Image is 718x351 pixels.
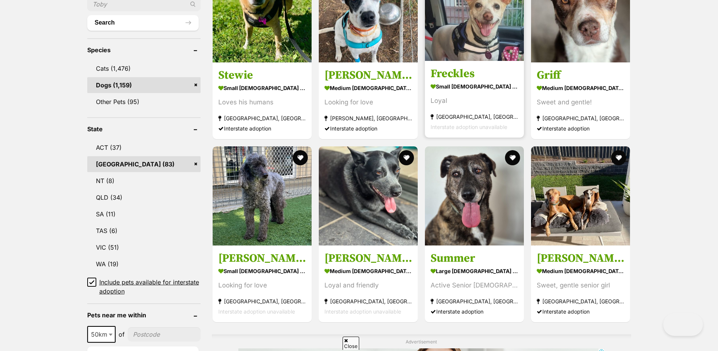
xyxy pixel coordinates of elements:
[324,97,412,107] div: Looking for love
[431,96,518,106] div: Loyal
[537,306,624,317] div: Interstate adoption
[87,47,201,53] header: Species
[611,150,627,165] button: favourite
[324,123,412,134] div: Interstate adoption
[87,312,201,318] header: Pets near me within
[399,150,414,165] button: favourite
[537,280,624,290] div: Sweet, gentle senior girl
[87,126,201,132] header: State
[87,173,201,189] a: NT (8)
[431,266,518,276] strong: large [DEMOGRAPHIC_DATA] Dog
[87,140,201,155] a: ACT (37)
[431,296,518,306] strong: [GEOGRAPHIC_DATA], [GEOGRAPHIC_DATA]
[218,296,306,306] strong: [GEOGRAPHIC_DATA], [GEOGRAPHIC_DATA]
[128,327,201,342] input: postcode
[425,146,524,245] img: Summer - Mixed Dog
[537,251,624,266] h3: [PERSON_NAME]
[324,266,412,276] strong: medium [DEMOGRAPHIC_DATA] Dog
[218,113,306,123] strong: [GEOGRAPHIC_DATA], [GEOGRAPHIC_DATA]
[324,113,412,123] strong: [PERSON_NAME], [GEOGRAPHIC_DATA]
[88,329,115,340] span: 50km
[431,280,518,290] div: Active Senior [DEMOGRAPHIC_DATA]
[87,223,201,239] a: TAS (6)
[218,123,306,134] div: Interstate adoption
[319,245,418,322] a: [PERSON_NAME] medium [DEMOGRAPHIC_DATA] Dog Loyal and friendly [GEOGRAPHIC_DATA], [GEOGRAPHIC_DAT...
[119,330,125,339] span: of
[324,296,412,306] strong: [GEOGRAPHIC_DATA], [GEOGRAPHIC_DATA]
[87,156,201,172] a: [GEOGRAPHIC_DATA] (83)
[218,308,295,315] span: Interstate adoption unavailable
[87,256,201,272] a: WA (19)
[431,124,507,130] span: Interstate adoption unavailable
[531,62,630,139] a: Griff medium [DEMOGRAPHIC_DATA] Dog Sweet and gentle! [GEOGRAPHIC_DATA], [GEOGRAPHIC_DATA] Inters...
[531,146,630,245] img: Marley - Staffordshire Bull Terrier Dog
[324,308,401,315] span: Interstate adoption unavailable
[87,94,201,110] a: Other Pets (95)
[218,82,306,93] strong: small [DEMOGRAPHIC_DATA] Dog
[87,278,201,296] a: Include pets available for interstate adoption
[99,278,201,296] span: Include pets available for interstate adoption
[425,61,524,138] a: Freckles small [DEMOGRAPHIC_DATA] Dog Loyal [GEOGRAPHIC_DATA], [GEOGRAPHIC_DATA] Interstate adopt...
[87,15,199,30] button: Search
[537,123,624,134] div: Interstate adoption
[324,68,412,82] h3: [PERSON_NAME]
[537,97,624,107] div: Sweet and gentle!
[324,82,412,93] strong: medium [DEMOGRAPHIC_DATA] Dog
[425,245,524,322] a: Summer large [DEMOGRAPHIC_DATA] Dog Active Senior [DEMOGRAPHIC_DATA] [GEOGRAPHIC_DATA], [GEOGRAPH...
[319,146,418,245] img: Bowie - Australian Stumpy Tail Cattle Dog
[431,81,518,92] strong: small [DEMOGRAPHIC_DATA] Dog
[218,68,306,82] h3: Stewie
[218,266,306,276] strong: small [DEMOGRAPHIC_DATA] Dog
[319,62,418,139] a: [PERSON_NAME] medium [DEMOGRAPHIC_DATA] Dog Looking for love [PERSON_NAME], [GEOGRAPHIC_DATA] Int...
[537,68,624,82] h3: Griff
[213,146,312,245] img: Coco Bella - Poodle (Miniature) Dog
[218,97,306,107] div: Loves his humans
[343,337,359,350] span: Close
[87,326,116,343] span: 50km
[431,112,518,122] strong: [GEOGRAPHIC_DATA], [GEOGRAPHIC_DATA]
[213,62,312,139] a: Stewie small [DEMOGRAPHIC_DATA] Dog Loves his humans [GEOGRAPHIC_DATA], [GEOGRAPHIC_DATA] Interst...
[531,245,630,322] a: [PERSON_NAME] medium [DEMOGRAPHIC_DATA] Dog Sweet, gentle senior girl [GEOGRAPHIC_DATA], [GEOGRAP...
[431,67,518,81] h3: Freckles
[213,245,312,322] a: [PERSON_NAME] small [DEMOGRAPHIC_DATA] Dog Looking for love [GEOGRAPHIC_DATA], [GEOGRAPHIC_DATA] ...
[537,82,624,93] strong: medium [DEMOGRAPHIC_DATA] Dog
[324,280,412,290] div: Loyal and friendly
[87,189,201,205] a: QLD (34)
[293,150,308,165] button: favourite
[87,61,201,76] a: Cats (1,476)
[431,251,518,266] h3: Summer
[87,77,201,93] a: Dogs (1,159)
[87,239,201,255] a: VIC (51)
[87,206,201,222] a: SA (11)
[505,150,520,165] button: favourite
[431,306,518,317] div: Interstate adoption
[537,113,624,123] strong: [GEOGRAPHIC_DATA], [GEOGRAPHIC_DATA]
[537,296,624,306] strong: [GEOGRAPHIC_DATA], [GEOGRAPHIC_DATA]
[537,266,624,276] strong: medium [DEMOGRAPHIC_DATA] Dog
[663,313,703,336] iframe: Help Scout Beacon - Open
[218,280,306,290] div: Looking for love
[218,251,306,266] h3: [PERSON_NAME]
[324,251,412,266] h3: [PERSON_NAME]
